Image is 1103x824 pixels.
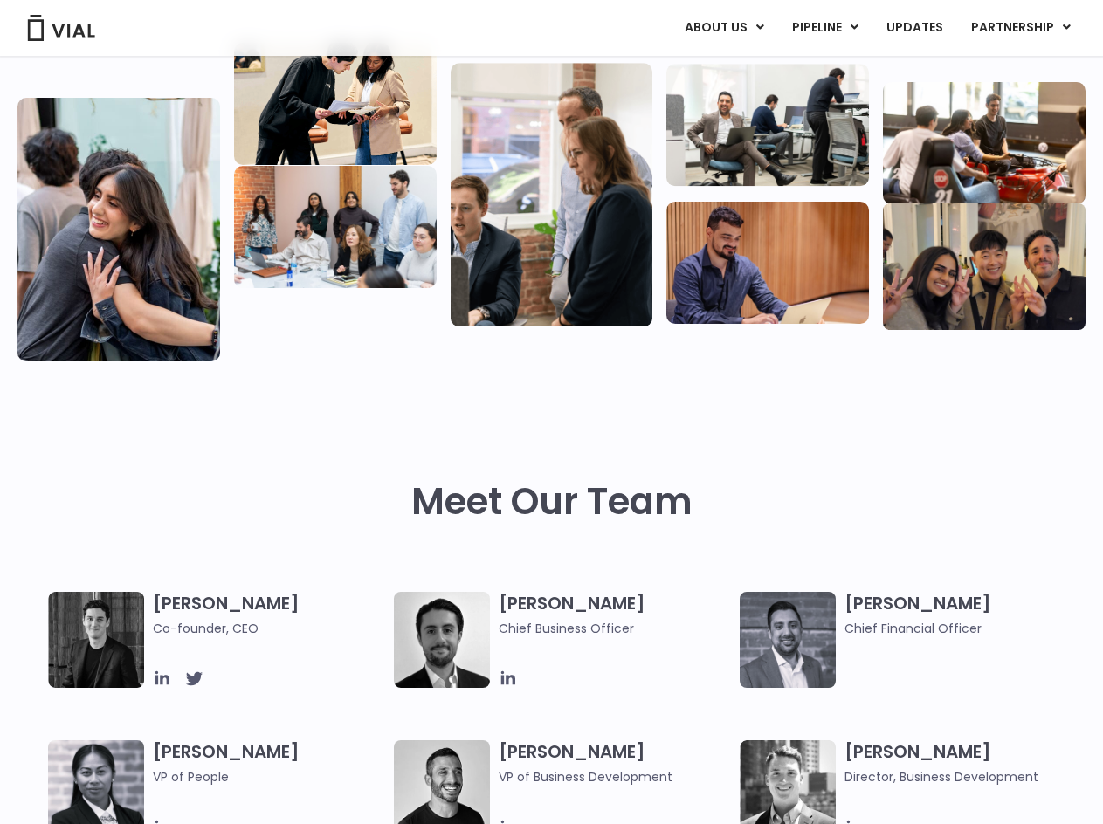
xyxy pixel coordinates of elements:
img: Two people looking at a paper talking. [234,43,437,165]
img: Group of people playing whirlyball [883,82,1086,204]
a: PIPELINEMenu Toggle [778,13,872,43]
img: Vial Life [17,98,220,361]
img: Man working at a computer [666,202,869,324]
h3: [PERSON_NAME] [844,592,1077,638]
span: Director, Business Development [844,767,1077,786]
h3: [PERSON_NAME] [153,740,385,812]
span: VP of People [153,767,385,786]
img: A black and white photo of a man in a suit holding a vial. [394,592,490,688]
img: Group of 3 people smiling holding up the peace sign [883,203,1086,330]
h3: [PERSON_NAME] [844,740,1077,786]
a: ABOUT USMenu Toggle [671,13,777,43]
a: UPDATES [872,13,956,43]
h2: Meet Our Team [411,481,693,523]
span: Co-founder, CEO [153,619,385,638]
span: Chief Financial Officer [844,619,1077,638]
h3: [PERSON_NAME] [499,592,731,638]
img: Vial Logo [26,15,96,41]
a: PARTNERSHIPMenu Toggle [957,13,1085,43]
h3: [PERSON_NAME] [153,592,385,638]
span: Chief Business Officer [499,619,731,638]
img: Group of three people standing around a computer looking at the screen [451,63,653,326]
img: A black and white photo of a man in a suit attending a Summit. [48,592,144,688]
img: Eight people standing and sitting in an office [234,166,437,288]
img: Headshot of smiling man named Samir [740,592,836,688]
h3: [PERSON_NAME] [499,740,731,786]
span: VP of Business Development [499,767,731,786]
img: Three people working in an office [666,64,869,186]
